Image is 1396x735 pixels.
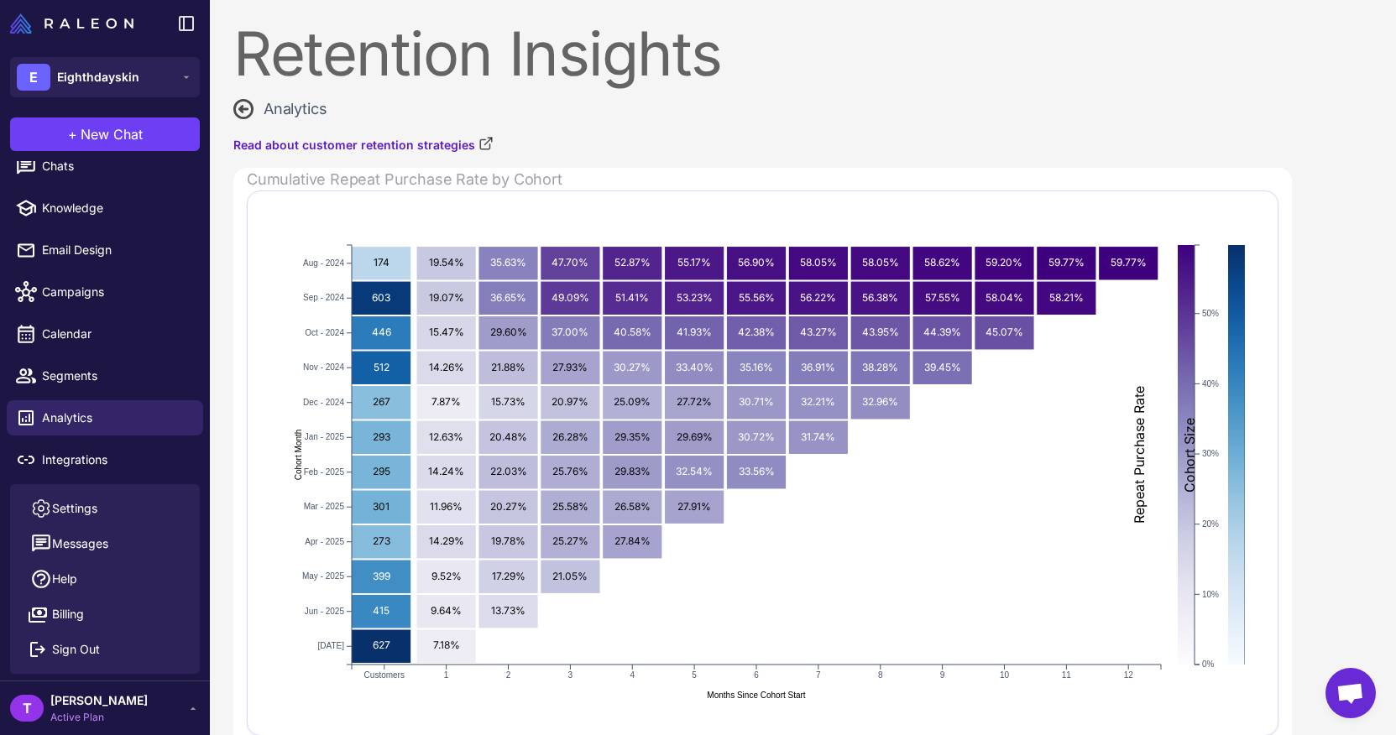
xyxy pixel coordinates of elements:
text: Nov - 2024 [303,362,344,372]
span: Sign Out [52,640,100,659]
text: 512 [374,360,390,373]
text: 37.00% [552,326,588,338]
text: 53.23% [677,290,713,303]
text: 603 [372,290,390,303]
text: 2 [506,670,511,680]
text: 56.22% [800,290,836,303]
text: 58.04% [986,290,1023,303]
text: 56.38% [862,290,898,303]
text: Feb - 2025 [304,467,345,476]
text: 31.74% [801,430,835,442]
span: Calendar [42,325,190,343]
text: 58.05% [800,256,837,268]
text: 13.73% [491,604,525,617]
text: 35.16% [740,360,773,373]
span: Billing [52,605,84,623]
text: 43.27% [800,326,837,338]
text: 17.29% [492,569,525,581]
text: 59.77% [1048,256,1085,268]
text: 59.20% [986,256,1022,268]
span: [PERSON_NAME] [50,691,148,710]
button: +New Chat [10,117,200,151]
text: 32.54% [676,465,713,477]
text: 56.90% [738,256,775,268]
text: 59.77% [1111,256,1147,268]
text: 49.09% [552,290,589,303]
span: Segments [42,367,190,385]
text: 11 [1062,670,1072,680]
text: Oct - 2024 [305,327,344,336]
text: Cohort Month [294,429,303,480]
span: Campaigns [42,283,190,301]
text: 1 [444,670,449,680]
div: Cumulative Repeat Purchase Rate by Cohort [247,168,1292,190]
text: Jan - 2025 [305,432,345,441]
text: 57.55% [925,290,960,303]
text: Customers [364,670,405,680]
span: Settings [52,499,97,518]
text: 47.70% [552,256,588,268]
text: 0% [1202,659,1215,669]
a: Analytics [7,400,203,435]
text: 19.07% [429,290,464,303]
text: 39.45% [924,360,961,373]
text: 14.29% [429,534,464,547]
text: 9 [940,670,945,680]
text: 32.21% [801,395,835,408]
div: T [10,695,44,722]
text: 174 [374,256,390,268]
text: 9.52% [431,569,462,581]
text: 7.87% [431,395,461,408]
text: 11.96% [430,499,463,512]
text: 36.65% [490,290,526,303]
text: 25.09% [614,395,651,408]
img: Raleon Logo [10,13,133,34]
span: Email Design [42,241,190,259]
text: 29.60% [490,326,527,338]
span: Knowledge [42,199,190,217]
text: Jun - 2025 [305,606,345,615]
text: 9.64% [431,604,462,617]
text: May - 2025 [302,571,344,581]
text: 27.84% [614,534,651,547]
text: 12.63% [429,430,463,442]
span: + [68,124,77,144]
text: 30.71% [739,395,774,408]
a: Calendar [7,316,203,352]
span: Eighthdayskin [57,68,139,86]
text: 7.18% [433,639,460,651]
text: Sep - 2024 [303,293,344,302]
text: 30% [1202,449,1219,458]
text: 27.91% [677,499,711,512]
text: 293 [373,430,390,442]
text: 27.72% [677,395,712,408]
a: Campaigns [7,274,203,310]
text: 32.96% [862,395,898,408]
text: 21.88% [491,360,525,373]
a: Integrations [7,442,203,477]
text: 4 [630,670,635,680]
text: 33.40% [676,360,714,373]
text: 21.05% [552,569,588,581]
button: Sign Out [17,632,193,667]
text: 55.17% [677,256,711,268]
text: 52.87% [614,256,651,268]
text: Mar - 2025 [304,502,345,511]
text: 8 [878,670,883,680]
text: 55.56% [739,290,775,303]
text: 5 [692,670,697,680]
text: 41.93% [677,326,712,338]
a: Email Design [7,232,203,268]
span: New Chat [81,124,143,144]
text: 14.24% [428,465,464,477]
text: 50% [1202,308,1219,317]
text: 20.27% [490,499,527,512]
text: 3 [568,670,573,680]
span: Active Plan [50,710,148,725]
text: 22.03% [490,465,527,477]
text: 273 [373,534,390,547]
button: Messages [17,526,193,561]
text: 627 [373,639,390,651]
text: 40% [1202,378,1219,388]
text: 29.69% [677,430,713,442]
